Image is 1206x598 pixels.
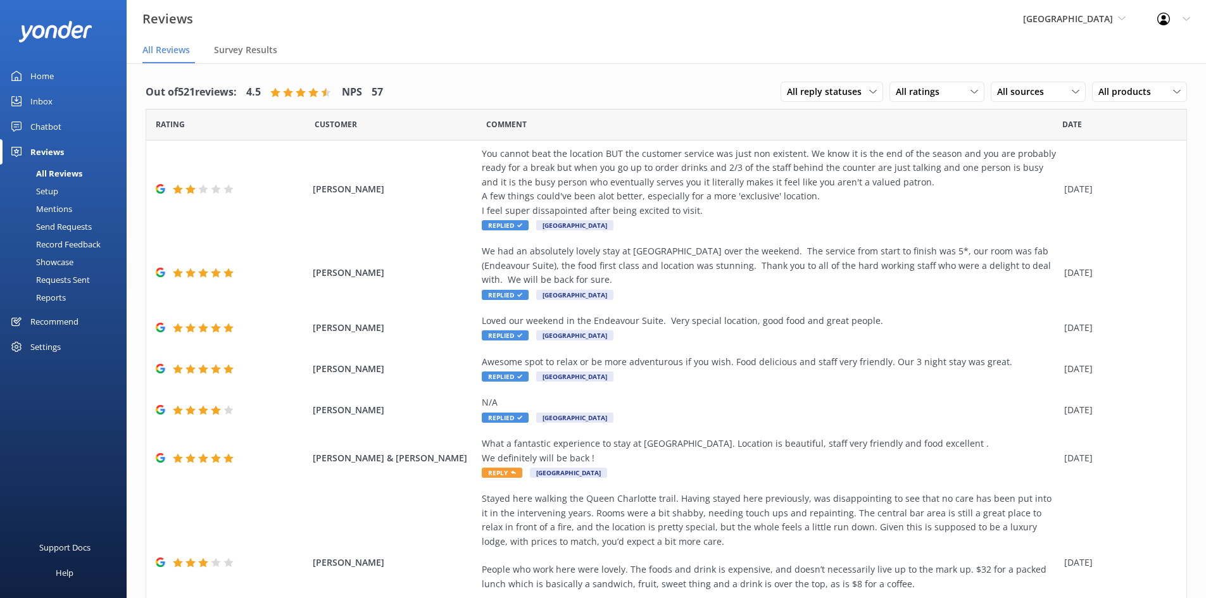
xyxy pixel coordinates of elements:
[8,182,58,200] div: Setup
[997,85,1052,99] span: All sources
[30,89,53,114] div: Inbox
[1064,362,1171,376] div: [DATE]
[482,290,529,300] span: Replied
[482,330,529,340] span: Replied
[8,165,127,182] a: All Reviews
[8,253,73,271] div: Showcase
[1064,182,1171,196] div: [DATE]
[1098,85,1159,99] span: All products
[896,85,947,99] span: All ratings
[8,271,127,289] a: Requests Sent
[482,147,1058,218] div: You cannot beat the location BUT the customer service was just non existent. We know it is the en...
[313,321,476,335] span: [PERSON_NAME]
[1023,13,1113,25] span: [GEOGRAPHIC_DATA]
[30,309,79,334] div: Recommend
[8,271,90,289] div: Requests Sent
[536,290,613,300] span: [GEOGRAPHIC_DATA]
[142,9,193,29] h3: Reviews
[8,289,66,306] div: Reports
[482,468,522,478] span: Reply
[482,437,1058,465] div: What a fantastic experience to stay at [GEOGRAPHIC_DATA]. Location is beautiful, staff very frien...
[39,535,91,560] div: Support Docs
[8,200,127,218] a: Mentions
[313,556,476,570] span: [PERSON_NAME]
[1064,451,1171,465] div: [DATE]
[536,413,613,423] span: [GEOGRAPHIC_DATA]
[1064,321,1171,335] div: [DATE]
[482,355,1058,369] div: Awesome spot to relax or be more adventurous if you wish. Food delicious and staff very friendly....
[8,218,92,235] div: Send Requests
[787,85,869,99] span: All reply statuses
[486,118,527,130] span: Question
[30,63,54,89] div: Home
[246,84,261,101] h4: 4.5
[8,289,127,306] a: Reports
[482,396,1058,409] div: N/A
[342,84,362,101] h4: NPS
[214,44,277,56] span: Survey Results
[8,253,127,271] a: Showcase
[482,371,529,382] span: Replied
[8,235,101,253] div: Record Feedback
[1062,118,1082,130] span: Date
[142,44,190,56] span: All Reviews
[313,182,476,196] span: [PERSON_NAME]
[56,560,73,585] div: Help
[536,330,613,340] span: [GEOGRAPHIC_DATA]
[530,468,607,478] span: [GEOGRAPHIC_DATA]
[156,118,185,130] span: Date
[313,266,476,280] span: [PERSON_NAME]
[482,413,529,423] span: Replied
[30,139,64,165] div: Reviews
[372,84,383,101] h4: 57
[19,21,92,42] img: yonder-white-logo.png
[30,334,61,359] div: Settings
[8,235,127,253] a: Record Feedback
[536,371,613,382] span: [GEOGRAPHIC_DATA]
[313,403,476,417] span: [PERSON_NAME]
[536,220,613,230] span: [GEOGRAPHIC_DATA]
[1064,403,1171,417] div: [DATE]
[315,118,357,130] span: Date
[1064,556,1171,570] div: [DATE]
[8,218,127,235] a: Send Requests
[8,200,72,218] div: Mentions
[8,165,82,182] div: All Reviews
[313,362,476,376] span: [PERSON_NAME]
[482,244,1058,287] div: We had an absolutely lovely stay at [GEOGRAPHIC_DATA] over the weekend. The service from start to...
[313,451,476,465] span: [PERSON_NAME] & [PERSON_NAME]
[30,114,61,139] div: Chatbot
[482,220,529,230] span: Replied
[146,84,237,101] h4: Out of 521 reviews:
[482,314,1058,328] div: Loved our weekend in the Endeavour Suite. Very special location, good food and great people.
[8,182,127,200] a: Setup
[1064,266,1171,280] div: [DATE]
